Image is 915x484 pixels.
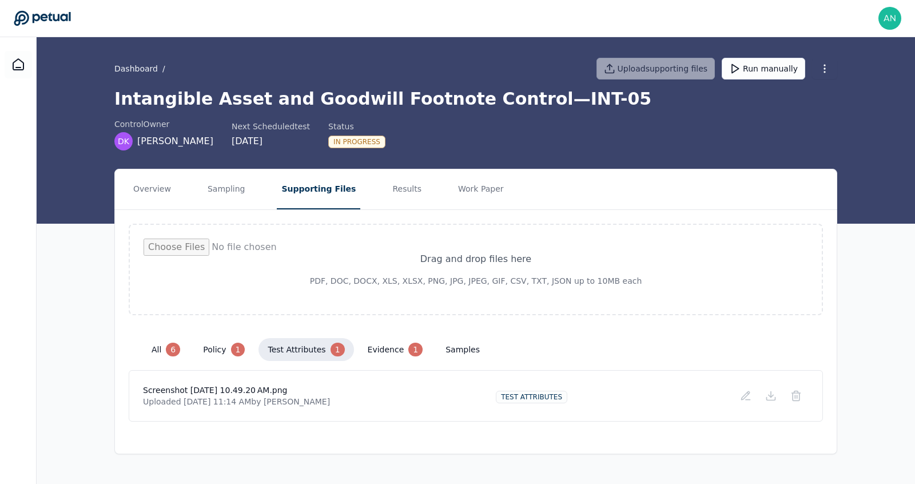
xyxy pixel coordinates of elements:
[733,386,758,406] button: Add/Edit Description
[194,338,254,361] button: policy 1
[143,384,330,396] h4: Screenshot [DATE] 10.49.20 AM.png
[232,134,310,148] div: [DATE]
[137,134,213,148] span: [PERSON_NAME]
[232,121,310,132] div: Next Scheduled test
[129,169,176,209] button: Overview
[453,169,508,209] button: Work Paper
[166,343,180,356] div: 6
[328,121,385,132] div: Status
[118,136,129,147] span: DK
[328,136,385,148] div: In Progress
[783,386,809,406] button: Delete File
[14,10,71,26] a: Go to Dashboard
[114,118,213,130] div: control Owner
[496,391,567,403] div: test attributes
[878,7,901,30] img: andrew.meyers@reddit.com
[331,343,345,356] div: 1
[114,89,837,109] h1: Intangible Asset and Goodwill Footnote Control — INT-05
[359,338,432,361] button: evidence 1
[5,51,32,78] a: Dashboard
[408,343,423,356] div: 1
[277,169,360,209] button: Supporting Files
[143,396,330,407] p: Uploaded [DATE] 11:14 AM by [PERSON_NAME]
[114,63,158,74] a: Dashboard
[115,169,837,209] nav: Tabs
[203,169,250,209] button: Sampling
[142,338,189,361] button: all 6
[596,58,715,80] button: Uploadsupporting files
[758,386,783,406] button: Download File
[436,339,489,360] button: samples
[722,58,805,80] button: Run manually
[231,343,245,356] div: 1
[388,169,426,209] button: Results
[114,63,170,74] div: /
[258,338,353,361] button: test attributes 1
